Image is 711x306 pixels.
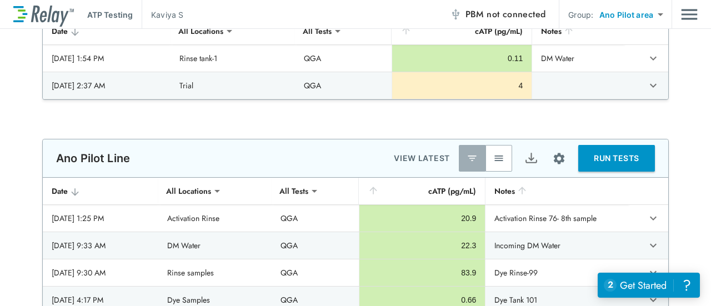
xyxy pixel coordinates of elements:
div: All Tests [272,180,316,202]
td: QGA [272,259,359,286]
iframe: Resource center [598,273,700,298]
div: 4 [401,80,523,91]
div: [DATE] 9:30 AM [52,267,149,278]
div: 0.66 [368,294,477,305]
td: Rinse tank-1 [171,45,295,72]
img: Export Icon [524,152,538,165]
div: Notes [541,24,615,38]
table: sticky table [43,18,668,99]
img: Settings Icon [552,152,566,165]
button: Main menu [681,4,698,25]
button: Site setup [544,144,574,173]
div: [DATE] 2:37 AM [52,80,162,91]
img: LuminUltra Relay [13,3,74,27]
div: Notes [494,184,619,198]
button: RUN TESTS [578,145,655,172]
span: not connected [487,8,545,21]
button: expand row [644,76,663,95]
img: Latest [467,153,478,164]
td: QGA [295,72,392,99]
button: expand row [644,49,663,68]
button: expand row [644,209,663,228]
button: expand row [644,263,663,282]
button: expand row [644,236,663,255]
img: Offline Icon [450,9,461,20]
p: ATP Testing [87,9,133,21]
th: Date [43,18,171,45]
div: cATP (pg/mL) [400,24,523,38]
td: QGA [272,205,359,232]
p: Kaviya S [151,9,183,21]
div: 83.9 [368,267,477,278]
td: DM Water [158,232,272,259]
td: Trial [171,72,295,99]
div: [DATE] 4:17 PM [52,294,149,305]
p: VIEW LATEST [394,152,450,165]
td: Activation Rinse 76- 8th sample [485,205,628,232]
td: Rinse samples [158,259,272,286]
p: Ano Pilot Line [56,152,130,165]
td: Activation Rinse [158,205,272,232]
div: All Locations [171,20,231,42]
div: 22.3 [368,240,477,251]
img: View All [493,153,504,164]
td: Incoming DM Water [485,232,628,259]
button: Export [518,145,544,172]
div: All Locations [158,180,219,202]
div: 20.9 [368,213,477,224]
div: [DATE] 1:25 PM [52,213,149,224]
td: QGA [272,232,359,259]
div: 0.11 [401,53,523,64]
img: Drawer Icon [681,4,698,25]
td: Dye Rinse-99 [485,259,628,286]
div: [DATE] 1:54 PM [52,53,162,64]
td: QGA [295,45,392,72]
button: PBM not connected [445,3,550,26]
div: [DATE] 9:33 AM [52,240,149,251]
span: PBM [465,7,546,22]
div: cATP (pg/mL) [368,184,477,198]
div: All Tests [295,20,339,42]
p: Group: [568,9,593,21]
th: Date [43,178,158,205]
td: DM Water [532,45,624,72]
